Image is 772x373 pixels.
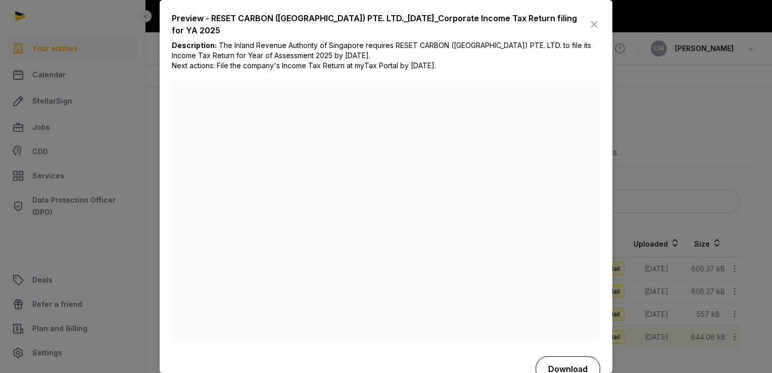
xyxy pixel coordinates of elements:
iframe: Chat Widget [721,324,772,373]
div: Preview - RESET CARBON ([GEOGRAPHIC_DATA]) PTE. LTD._[DATE]_Corporate Income Tax Return filing fo... [172,12,588,36]
span: The Inland Revenue Authority of Singapore requires RESET CARBON ([GEOGRAPHIC_DATA]) PTE. LTD. to ... [172,41,591,70]
b: Description: [172,41,217,50]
